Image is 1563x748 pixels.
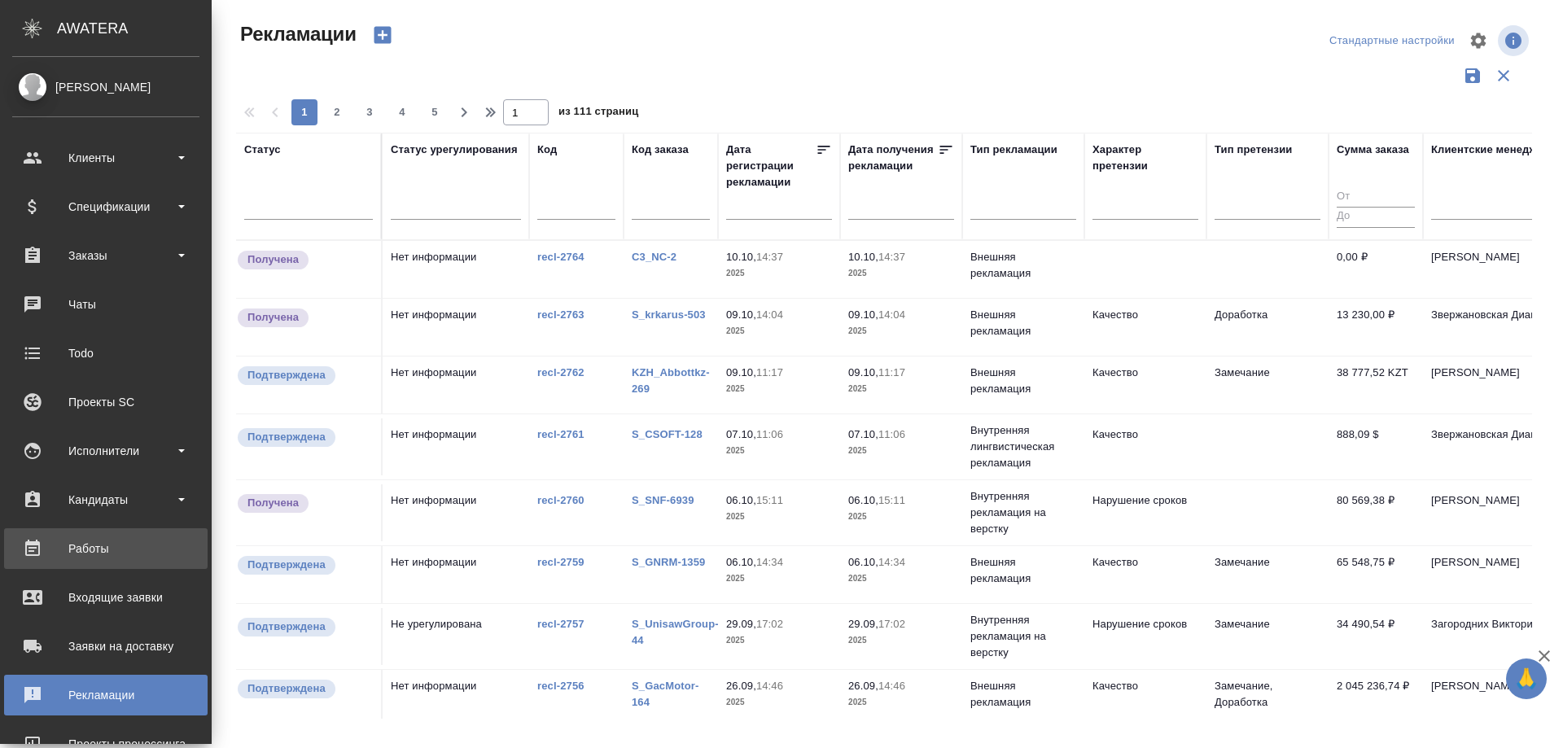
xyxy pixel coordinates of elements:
td: Качество [1084,299,1206,356]
p: 2025 [726,571,832,587]
p: 06.10, [726,556,756,568]
td: Внешняя рекламация [962,670,1084,727]
p: Подтверждена [247,429,326,445]
p: Подтверждена [247,619,326,635]
span: Посмотреть информацию [1498,25,1532,56]
span: 🙏 [1513,662,1540,696]
button: 🙏 [1506,658,1547,699]
a: Входящие заявки [4,577,208,618]
button: Сохранить фильтры [1457,60,1488,91]
a: S_GacMotor-164 [632,680,698,708]
p: 2025 [848,632,954,649]
div: Todo [12,341,199,365]
p: 2025 [848,323,954,339]
div: Проекты SC [12,390,199,414]
p: 29.09, [848,618,878,630]
p: 07.10, [726,428,756,440]
div: Исполнители [12,439,199,463]
p: 14:37 [878,251,905,263]
a: Чаты [4,284,208,325]
span: из 111 страниц [558,102,638,125]
span: 2 [324,104,350,120]
td: Качество [1084,546,1206,603]
p: 06.10, [848,556,878,568]
td: Нет информации [383,484,529,541]
p: 09.10, [726,308,756,321]
div: Заказы [12,243,199,268]
p: 2025 [848,571,954,587]
a: C3_NC-2 [632,251,676,263]
div: Тип рекламации [970,142,1057,158]
p: 2025 [848,381,954,397]
button: 5 [422,99,448,125]
a: S_GNRM-1359 [632,556,705,568]
div: Заявки на доставку [12,634,199,658]
a: Проекты SC [4,382,208,422]
td: 888,09 $ [1329,418,1423,475]
span: Настроить таблицу [1459,21,1498,60]
p: 2025 [848,509,954,525]
p: 14:34 [878,556,905,568]
div: Рекламации [12,683,199,707]
a: recl-2762 [537,366,584,378]
a: recl-2760 [537,494,584,506]
span: 4 [389,104,415,120]
p: 09.10, [848,308,878,321]
a: Todo [4,333,208,374]
td: Нарушение сроков [1084,484,1206,541]
td: Доработка [1206,299,1329,356]
p: 2025 [848,265,954,282]
td: Замечание [1206,608,1329,665]
div: Тип претензии [1215,142,1292,158]
td: Внешняя рекламация [962,299,1084,356]
a: recl-2756 [537,680,584,692]
a: Рекламации [4,675,208,715]
p: 2025 [726,265,832,282]
p: 10.10, [726,251,756,263]
p: 14:37 [756,251,783,263]
div: Код [537,142,557,158]
span: 3 [357,104,383,120]
td: 2 045 236,74 ₽ [1329,670,1423,727]
p: 11:17 [756,366,783,378]
div: Статус урегулирования [391,142,518,158]
button: 4 [389,99,415,125]
p: 26.09, [726,680,756,692]
p: 2025 [726,381,832,397]
p: Подтверждена [247,557,326,573]
td: 65 548,75 ₽ [1329,546,1423,603]
td: Замечание [1206,357,1329,413]
p: 2025 [726,632,832,649]
td: 0,00 ₽ [1329,241,1423,298]
p: 07.10, [848,428,878,440]
button: Сбросить фильтры [1488,60,1519,91]
td: Нет информации [383,546,529,603]
div: Характер претензии [1092,142,1198,174]
div: Статус [244,142,281,158]
td: Внутренняя рекламация на верстку [962,480,1084,545]
p: Получена [247,495,299,511]
p: 11:06 [878,428,905,440]
div: Работы [12,536,199,561]
a: S_SNF-6939 [632,494,694,506]
div: Кандидаты [12,488,199,512]
p: 2025 [726,694,832,711]
input: От [1337,187,1415,208]
td: Внешняя рекламация [962,357,1084,413]
td: Качество [1084,357,1206,413]
button: Создать [363,21,402,49]
td: 80 569,38 ₽ [1329,484,1423,541]
p: 14:34 [756,556,783,568]
p: 15:11 [756,494,783,506]
p: 14:04 [756,308,783,321]
p: 14:04 [878,308,905,321]
p: Подтверждена [247,367,326,383]
div: Клиенты [12,146,199,170]
a: recl-2757 [537,618,584,630]
p: 10.10, [848,251,878,263]
p: 2025 [726,443,832,459]
td: Замечание [1206,546,1329,603]
td: Не урегулирована [383,608,529,665]
p: 09.10, [726,366,756,378]
div: Дата регистрации рекламации [726,142,816,190]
